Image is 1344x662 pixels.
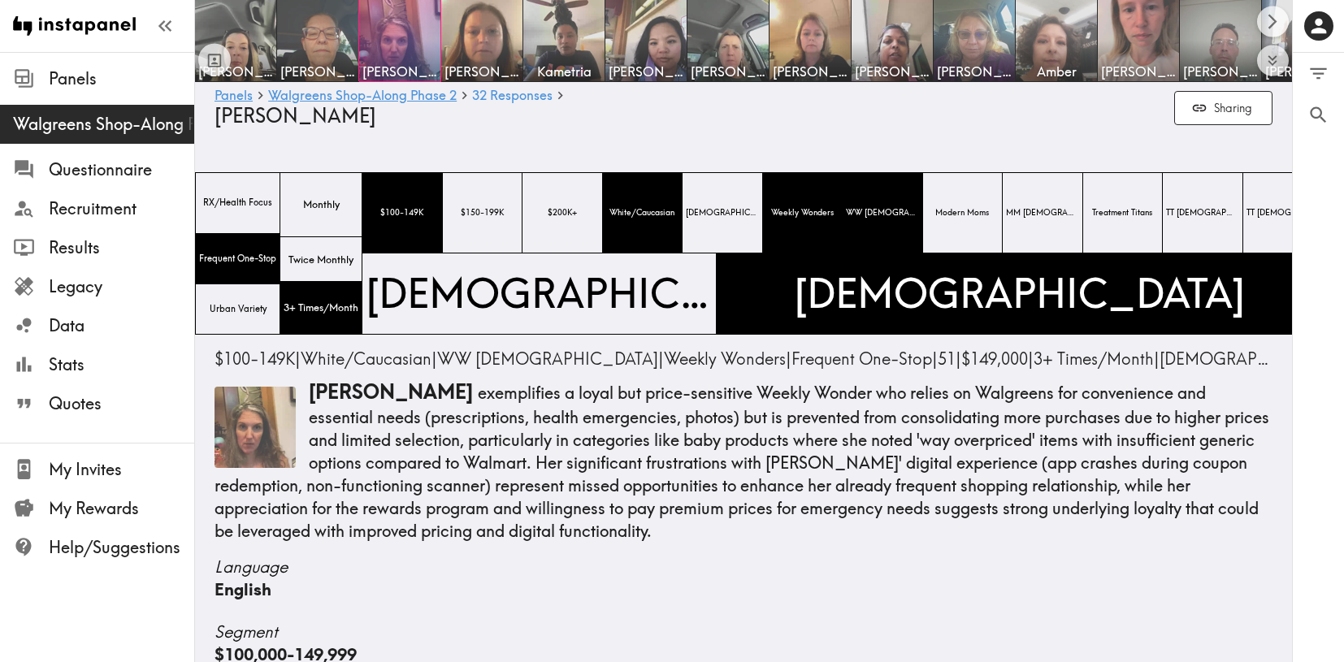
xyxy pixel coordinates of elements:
span: [PERSON_NAME] [309,379,473,404]
span: Segment [215,621,1272,643]
span: RX/Health Focus [200,193,275,212]
span: [PERSON_NAME] [280,63,355,80]
span: 51 [938,348,956,369]
span: [PERSON_NAME] [215,103,376,128]
span: | [301,348,437,369]
span: [DEMOGRAPHIC_DATA] [1160,348,1342,369]
span: Weekly Wonders [664,348,786,369]
span: Walgreens Shop-Along Phase 2 [13,113,194,136]
span: Urban Variety [206,300,270,318]
span: [DEMOGRAPHIC_DATA] [362,262,716,325]
span: Treatment Titans [1089,204,1155,222]
span: My Invites [49,458,194,481]
span: $149,000 [961,348,1028,369]
span: [PERSON_NAME] [444,63,519,80]
span: Language [215,556,1272,578]
span: Stats [49,353,194,376]
span: | [664,348,791,369]
span: English [215,579,271,599]
span: 3+ Times/Month [280,297,362,318]
button: Sharing [1174,91,1272,126]
span: Kametria [527,63,601,80]
span: WW [DEMOGRAPHIC_DATA] [437,348,658,369]
span: Frequent One-Stop [196,249,280,268]
span: Recruitment [49,197,194,220]
span: Data [49,314,194,337]
span: [DEMOGRAPHIC_DATA] [683,204,762,222]
span: [PERSON_NAME] [198,63,273,80]
span: [PERSON_NAME] [855,63,930,80]
span: WW [DEMOGRAPHIC_DATA] [843,204,922,222]
span: TT [DEMOGRAPHIC_DATA] [1163,204,1242,222]
span: TT [DEMOGRAPHIC_DATA] [1243,204,1323,222]
span: [PERSON_NAME] [691,63,765,80]
span: White/Caucasian [606,204,678,222]
img: Thumbnail [215,387,296,468]
span: Questionnaire [49,158,194,181]
span: Panels [49,67,194,90]
span: Legacy [49,275,194,298]
span: | [215,348,301,369]
span: 32 Responses [472,89,553,102]
span: Quotes [49,392,194,415]
a: Panels [215,89,253,104]
span: | [1034,348,1160,369]
span: My Rewards [49,497,194,520]
span: $100-149K [215,348,295,369]
span: Filter Responses [1307,63,1329,84]
span: [DEMOGRAPHIC_DATA] [791,262,1249,325]
span: White/Caucasian [301,348,431,369]
span: 3+ Times/Month [1034,348,1154,369]
span: [PERSON_NAME] [773,63,848,80]
span: | [791,348,938,369]
span: $150-199K [457,204,507,222]
button: Expand to show all items [1257,45,1289,76]
span: Help/Suggestions [49,536,194,559]
button: Toggle between responses and questions [198,44,231,76]
a: Walgreens Shop-Along Phase 2 [268,89,457,104]
button: Scroll right [1257,6,1289,37]
button: Search [1293,94,1344,136]
span: $200K+ [544,204,580,222]
span: MM [DEMOGRAPHIC_DATA] [1003,204,1082,222]
a: 32 Responses [472,89,553,104]
span: [PERSON_NAME] [937,63,1012,80]
span: Frequent One-Stop [791,348,932,369]
span: Modern Moms [932,204,992,222]
span: [PERSON_NAME] [609,63,683,80]
span: Amber [1019,63,1094,80]
span: [PERSON_NAME] [1101,63,1176,80]
span: Weekly Wonders [768,204,837,222]
span: $100-149K [377,204,427,222]
span: Results [49,236,194,259]
span: Monthly [300,194,343,214]
span: | [938,348,961,369]
p: exemplifies a loyal but price-sensitive Weekly Wonder who relies on Walgreens for convenience and... [215,379,1272,543]
span: Twice Monthly [285,249,357,270]
span: | [961,348,1034,369]
span: Search [1307,104,1329,126]
span: [PERSON_NAME] [362,63,437,80]
span: [PERSON_NAME] [1183,63,1258,80]
span: | [437,348,664,369]
button: Filter Responses [1293,53,1344,94]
